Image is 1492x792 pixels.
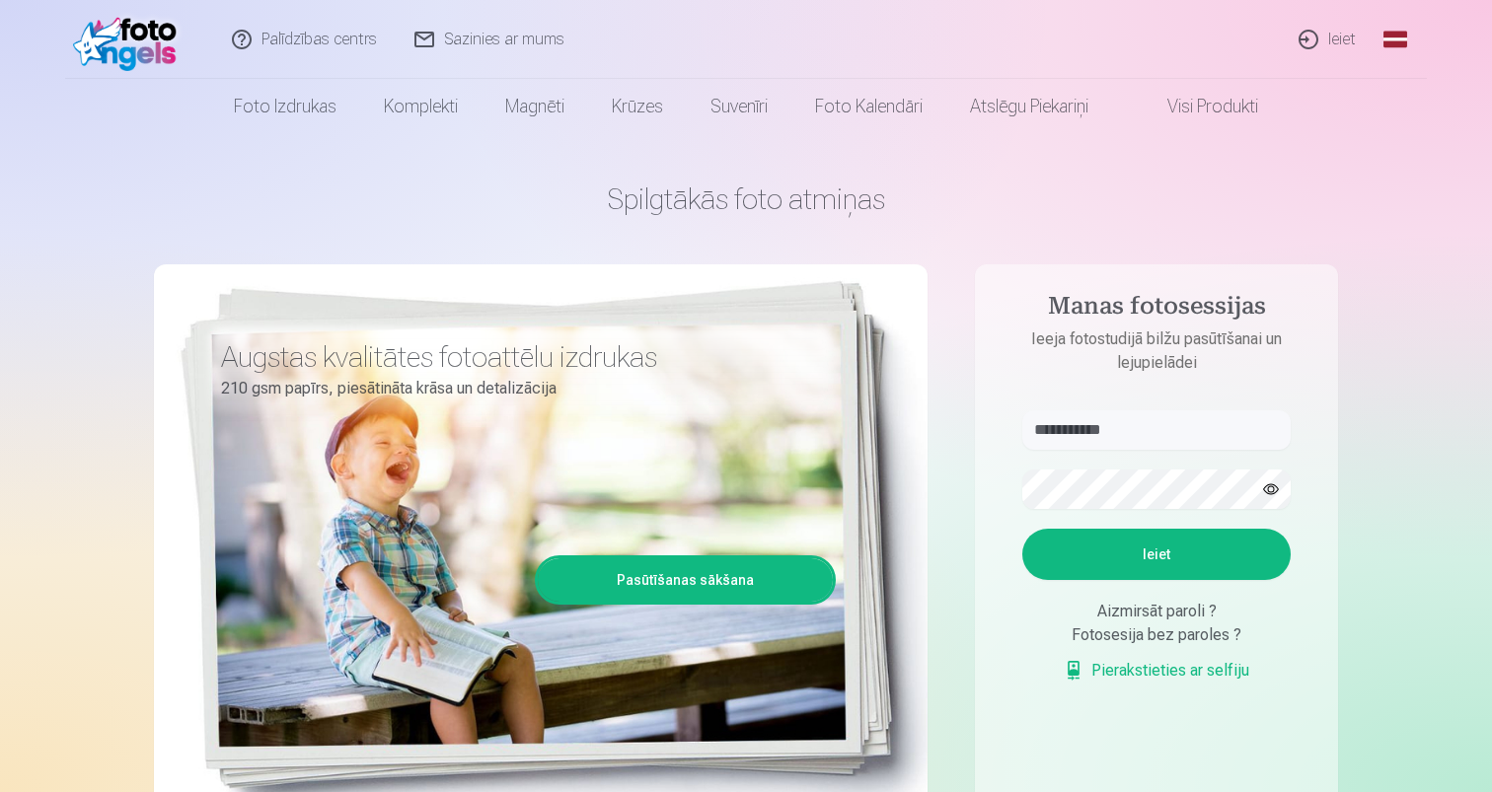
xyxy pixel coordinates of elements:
[360,79,482,134] a: Komplekti
[1003,292,1310,327] h4: Manas fotosessijas
[482,79,588,134] a: Magnēti
[588,79,687,134] a: Krūzes
[1003,327,1310,375] p: Ieeja fotostudijā bilžu pasūtīšanai un lejupielādei
[221,375,821,402] p: 210 gsm papīrs, piesātināta krāsa un detalizācija
[687,79,791,134] a: Suvenīri
[1022,623,1291,647] div: Fotosesija bez paroles ?
[946,79,1112,134] a: Atslēgu piekariņi
[221,339,821,375] h3: Augstas kvalitātes fotoattēlu izdrukas
[538,558,833,602] a: Pasūtīšanas sākšana
[73,8,186,71] img: /fa1
[791,79,946,134] a: Foto kalendāri
[1022,600,1291,623] div: Aizmirsāt paroli ?
[1022,529,1291,580] button: Ieiet
[210,79,360,134] a: Foto izdrukas
[1112,79,1282,134] a: Visi produkti
[154,181,1338,217] h1: Spilgtākās foto atmiņas
[1064,659,1249,683] a: Pierakstieties ar selfiju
